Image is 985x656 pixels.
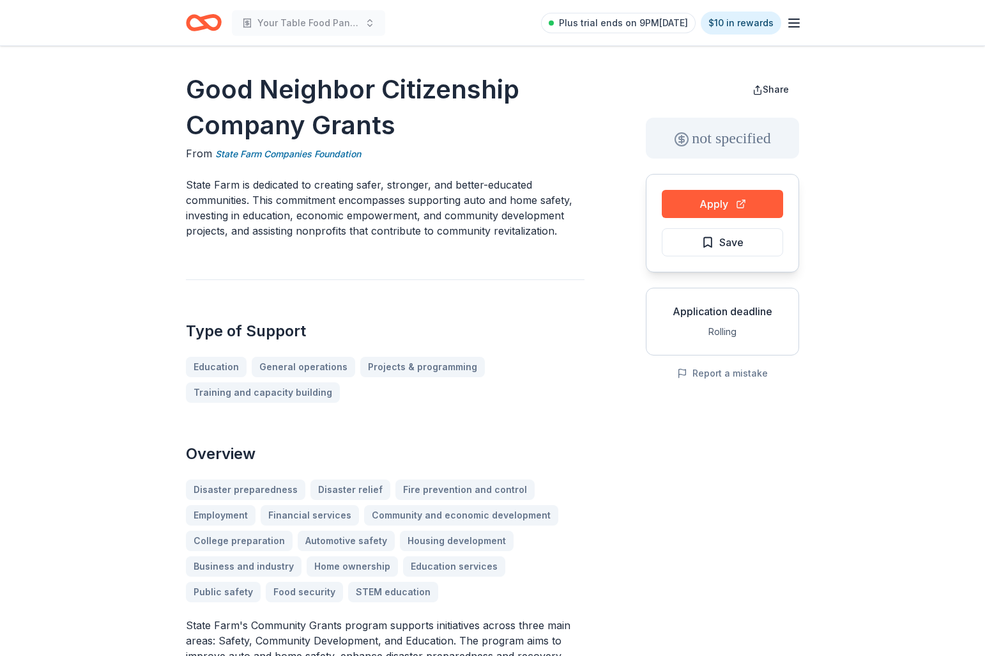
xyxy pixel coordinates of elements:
div: not specified [646,118,799,159]
a: $10 in rewards [701,12,781,35]
h2: Overview [186,444,584,464]
button: Report a mistake [677,366,768,381]
span: Your Table Food Pantry [257,15,360,31]
button: Share [742,77,799,102]
span: Plus trial ends on 9PM[DATE] [559,15,688,31]
h1: Good Neighbor Citizenship Company Grants [186,72,584,143]
a: Projects & programming [360,357,485,377]
a: Home [186,8,222,38]
span: Share [763,84,789,95]
p: State Farm is dedicated to creating safer, stronger, and better-educated communities. This commit... [186,177,584,238]
div: Rolling [657,324,788,340]
div: From [186,146,584,162]
button: Apply [662,190,783,218]
button: Your Table Food Pantry [232,10,385,36]
a: Education [186,357,247,377]
h2: Type of Support [186,321,584,341]
a: Plus trial ends on 9PM[DATE] [541,13,696,33]
a: General operations [252,357,355,377]
span: Save [719,234,744,251]
button: Save [662,228,783,256]
div: Application deadline [657,304,788,319]
a: State Farm Companies Foundation [215,146,361,162]
a: Training and capacity building [186,382,340,403]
